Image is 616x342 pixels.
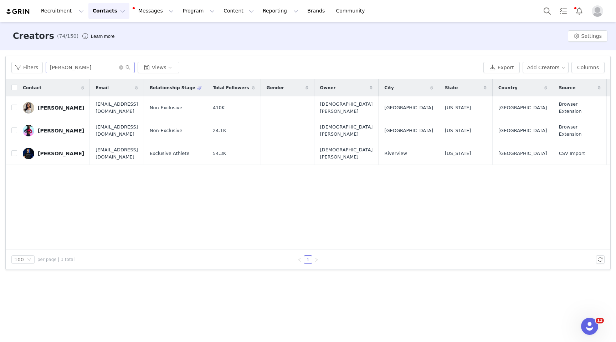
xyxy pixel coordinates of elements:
[150,104,182,111] span: Non-Exclusive
[384,150,407,157] span: Riverview
[571,3,587,19] button: Notifications
[445,104,471,111] span: [US_STATE]
[23,102,84,114] a: [PERSON_NAME]
[498,85,518,91] span: Country
[38,151,84,156] div: [PERSON_NAME]
[445,150,471,157] span: [US_STATE]
[150,85,195,91] span: Relationship Stage
[38,105,84,111] div: [PERSON_NAME]
[11,62,43,73] button: Filters
[498,104,547,111] span: [GEOGRAPHIC_DATA]
[23,85,41,91] span: Contact
[37,256,75,263] span: per page | 3 total
[384,127,433,134] span: [GEOGRAPHIC_DATA]
[89,33,116,40] div: Tooltip anchor
[23,102,34,114] img: 88cc052e-4646-4e04-ac64-f5332fe2a6f9.jpg
[96,124,138,137] span: [EMAIL_ADDRESS][DOMAIN_NAME]
[587,5,610,17] button: Profile
[150,127,182,134] span: Non-Exclusive
[23,148,84,159] a: [PERSON_NAME]
[320,124,373,137] span: [DEMOGRAPHIC_DATA][PERSON_NAME]
[38,128,84,134] div: [PERSON_NAME]
[559,124,601,137] span: Browser Extension
[523,62,569,73] button: Add Creators
[46,62,135,73] input: Search...
[125,65,130,70] i: icon: search
[559,101,601,115] span: Browser Extension
[555,3,571,19] a: Tasks
[568,30,607,42] button: Settings
[384,85,394,91] span: City
[213,104,225,111] span: 410K
[320,146,373,160] span: [DEMOGRAPHIC_DATA][PERSON_NAME]
[130,3,178,19] button: Messages
[304,255,312,264] li: 1
[320,85,336,91] span: Owner
[596,318,604,323] span: 12
[445,127,471,134] span: [US_STATE]
[320,101,373,115] span: [DEMOGRAPHIC_DATA][PERSON_NAME]
[498,127,547,134] span: [GEOGRAPHIC_DATA]
[258,3,303,19] button: Reporting
[37,3,88,19] button: Recruitment
[213,127,226,134] span: 24.1K
[96,85,109,91] span: Email
[150,150,190,157] span: Exclusive Athlete
[96,101,138,115] span: [EMAIL_ADDRESS][DOMAIN_NAME]
[332,3,373,19] a: Community
[581,318,598,335] iframe: Intercom live chat
[27,257,31,262] i: icon: down
[178,3,219,19] button: Program
[498,150,547,157] span: [GEOGRAPHIC_DATA]
[384,104,433,111] span: [GEOGRAPHIC_DATA]
[57,32,78,40] span: (74/150)
[213,85,249,91] span: Total Followers
[592,5,603,17] img: placeholder-profile.jpg
[304,256,312,263] a: 1
[23,125,34,136] img: a3859ea5-f70f-4cb8-8b0c-f25105160299.jpg
[96,146,138,160] span: [EMAIL_ADDRESS][DOMAIN_NAME]
[23,125,84,136] a: [PERSON_NAME]
[445,85,458,91] span: State
[571,62,605,73] button: Columns
[88,3,129,19] button: Contacts
[312,255,321,264] li: Next Page
[297,258,302,262] i: icon: left
[295,255,304,264] li: Previous Page
[6,8,31,15] img: grin logo
[539,3,555,19] button: Search
[119,65,123,70] i: icon: close-circle
[559,85,576,91] span: Source
[314,258,319,262] i: icon: right
[138,62,179,73] button: Views
[13,30,54,42] h3: Creators
[267,85,284,91] span: Gender
[219,3,258,19] button: Content
[14,256,24,263] div: 100
[483,62,520,73] button: Export
[23,148,34,159] img: b63de8d0-a793-456d-a759-967e4726bfdb.jpg
[213,150,226,157] span: 54.3K
[303,3,331,19] a: Brands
